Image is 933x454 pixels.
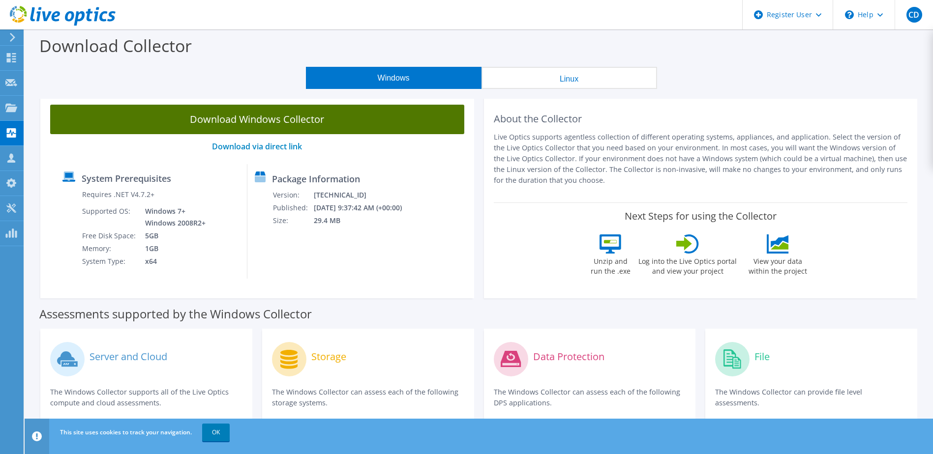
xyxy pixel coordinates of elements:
[50,105,464,134] a: Download Windows Collector
[138,229,208,242] td: 5GB
[482,67,657,89] button: Linux
[202,424,230,441] a: OK
[39,309,312,319] label: Assessments supported by the Windows Collector
[39,34,192,57] label: Download Collector
[588,254,633,276] label: Unzip and run the .exe
[82,242,138,255] td: Memory:
[272,201,313,214] td: Published:
[82,173,171,183] label: System Prerequisites
[311,352,346,362] label: Storage
[306,67,482,89] button: Windows
[82,205,138,229] td: Supported OS:
[313,201,415,214] td: [DATE] 9:37:42 AM (+00:00)
[533,352,604,362] label: Data Protection
[494,132,908,186] p: Live Optics supports agentless collection of different operating systems, appliances, and applica...
[625,210,777,222] label: Next Steps for using the Collector
[212,141,302,152] a: Download via direct link
[82,229,138,242] td: Free Disk Space:
[60,428,192,436] span: This site uses cookies to track your navigation.
[272,214,313,227] td: Size:
[845,10,854,19] svg: \n
[50,387,242,408] p: The Windows Collector supports all of the Live Optics compute and cloud assessments.
[82,255,138,268] td: System Type:
[272,387,464,408] p: The Windows Collector can assess each of the following storage systems.
[272,174,360,184] label: Package Information
[138,205,208,229] td: Windows 7+ Windows 2008R2+
[138,255,208,268] td: x64
[272,189,313,201] td: Version:
[754,352,770,362] label: File
[494,387,686,408] p: The Windows Collector can assess each of the following DPS applications.
[313,189,415,201] td: [TECHNICAL_ID]
[138,242,208,255] td: 1GB
[82,190,154,199] label: Requires .NET V4.7.2+
[494,113,908,125] h2: About the Collector
[638,254,737,276] label: Log into the Live Optics portal and view your project
[715,387,907,408] p: The Windows Collector can provide file level assessments.
[90,352,167,362] label: Server and Cloud
[742,254,813,276] label: View your data within the project
[906,7,922,23] span: CD
[313,214,415,227] td: 29.4 MB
